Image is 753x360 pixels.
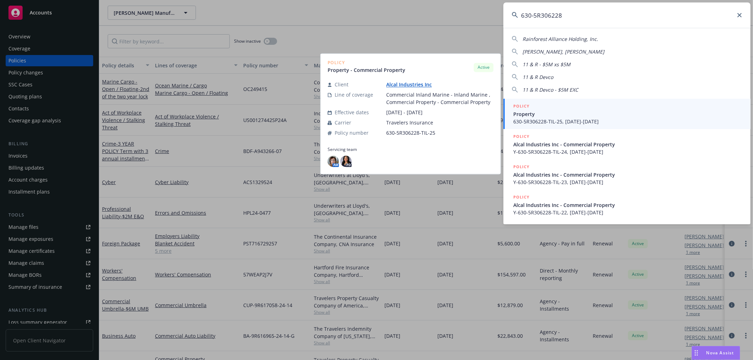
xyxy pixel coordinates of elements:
[513,178,742,186] span: Y-630-5R306228-TIL-23, [DATE]-[DATE]
[513,194,530,201] h5: POLICY
[503,159,751,190] a: POLICYAlcal Industries Inc - Commercial PropertyY-630-5R306228-TIL-23, [DATE]-[DATE]
[692,346,701,360] div: Drag to move
[503,99,751,129] a: POLICYProperty630-5R306228-TIL-25, [DATE]-[DATE]
[513,118,742,125] span: 630-5R306228-TIL-25, [DATE]-[DATE]
[522,61,570,68] span: 11 & R - $5M xs $5M
[522,86,578,93] span: 11 & R Devco - $5M EXC
[503,2,751,28] input: Search...
[706,350,734,356] span: Nova Assist
[513,148,742,155] span: Y-630-5R306228-TIL-24, [DATE]-[DATE]
[513,110,742,118] span: Property
[692,346,740,360] button: Nova Assist
[503,190,751,220] a: POLICYAlcal Industries Inc - Commercial PropertyY-630-5R306228-TIL-22, [DATE]-[DATE]
[522,74,553,80] span: 11 & R Devco
[503,129,751,159] a: POLICYAlcal Industries Inc - Commercial PropertyY-630-5R306228-TIL-24, [DATE]-[DATE]
[513,209,742,216] span: Y-630-5R306228-TIL-22, [DATE]-[DATE]
[513,171,742,178] span: Alcal Industries Inc - Commercial Property
[522,36,598,42] span: Rainforest Alliance Holding, Inc.
[513,141,742,148] span: Alcal Industries Inc - Commercial Property
[513,133,530,140] h5: POLICY
[513,201,742,209] span: Alcal Industries Inc - Commercial Property
[513,163,530,170] h5: POLICY
[522,48,604,55] span: [PERSON_NAME], [PERSON_NAME]
[513,103,530,110] h5: POLICY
